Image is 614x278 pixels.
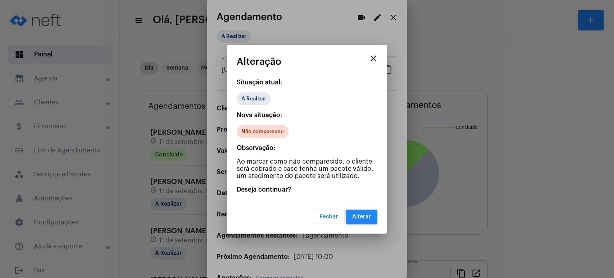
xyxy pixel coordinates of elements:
[237,112,377,119] p: Nova situação:
[319,214,338,220] span: Fechar
[237,144,377,152] p: Observação:
[237,79,377,86] p: Situação atual:
[237,158,377,180] p: Ao marcar como não comparecido, o cliente será cobrado e caso tenha um pacote válido, um atedimen...
[237,92,271,105] mat-chip: A Realizar
[313,210,345,224] button: Fechar
[237,186,377,193] p: Deseja continuar?
[352,214,371,220] span: Alterar
[346,210,377,224] button: Alterar
[369,54,378,63] mat-icon: close
[237,56,281,67] span: Alteração
[237,125,289,138] mat-chip: Não compareceu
